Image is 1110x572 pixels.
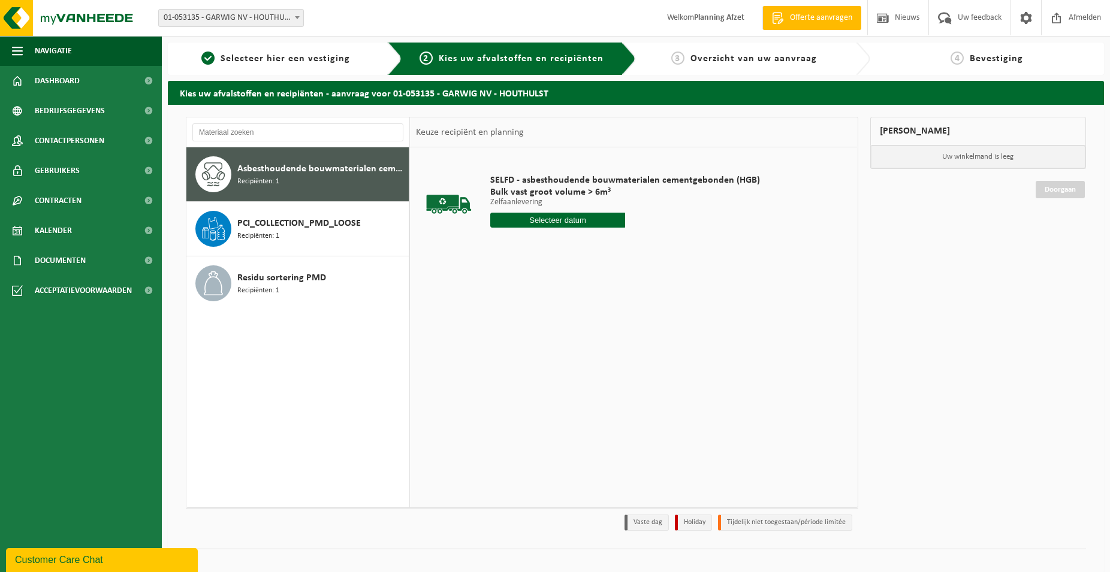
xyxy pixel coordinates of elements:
span: Offerte aanvragen [787,12,855,24]
span: Documenten [35,246,86,276]
span: Recipiënten: 1 [237,285,279,296]
span: PCI_COLLECTION_PMD_LOOSE [237,216,361,231]
span: 3 [671,52,684,65]
span: Bulk vast groot volume > 6m³ [490,186,760,198]
span: 2 [420,52,433,65]
input: Selecteer datum [490,213,625,228]
span: Asbesthoudende bouwmaterialen cementgebonden (hechtgebonden) [237,162,406,176]
span: 1 [201,52,215,65]
span: Acceptatievoorwaarden [35,276,132,305]
div: [PERSON_NAME] [870,117,1087,146]
li: Holiday [675,515,712,531]
span: Recipiënten: 1 [237,176,279,187]
a: Doorgaan [1036,181,1085,198]
a: 1Selecteer hier een vestiging [174,52,378,66]
a: Offerte aanvragen [762,6,861,30]
span: Bedrijfsgegevens [35,96,105,126]
span: Kalender [35,216,72,246]
div: Keuze recipiënt en planning [410,117,530,147]
strong: Planning Afzet [694,13,744,22]
span: SELFD - asbesthoudende bouwmaterialen cementgebonden (HGB) [490,174,760,186]
iframe: chat widget [6,546,200,572]
button: PCI_COLLECTION_PMD_LOOSE Recipiënten: 1 [186,202,409,256]
span: Bevestiging [970,54,1023,63]
span: Navigatie [35,36,72,66]
span: Contactpersonen [35,126,104,156]
li: Vaste dag [625,515,669,531]
span: 01-053135 - GARWIG NV - HOUTHULST [159,10,303,26]
span: Dashboard [35,66,80,96]
span: Overzicht van uw aanvraag [690,54,817,63]
li: Tijdelijk niet toegestaan/période limitée [718,515,852,531]
input: Materiaal zoeken [192,123,403,141]
span: Contracten [35,186,82,216]
span: 01-053135 - GARWIG NV - HOUTHULST [158,9,304,27]
p: Uw winkelmand is leeg [871,146,1086,168]
p: Zelfaanlevering [490,198,760,207]
span: Selecteer hier een vestiging [221,54,350,63]
button: Asbesthoudende bouwmaterialen cementgebonden (hechtgebonden) Recipiënten: 1 [186,147,409,202]
h2: Kies uw afvalstoffen en recipiënten - aanvraag voor 01-053135 - GARWIG NV - HOUTHULST [168,81,1104,104]
span: Recipiënten: 1 [237,231,279,242]
span: Residu sortering PMD [237,271,326,285]
span: Gebruikers [35,156,80,186]
span: Kies uw afvalstoffen en recipiënten [439,54,604,63]
span: 4 [951,52,964,65]
button: Residu sortering PMD Recipiënten: 1 [186,256,409,310]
